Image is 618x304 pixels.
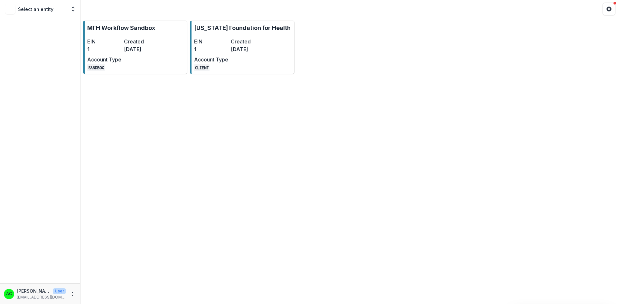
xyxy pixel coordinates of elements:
dd: [DATE] [231,45,265,53]
p: [PERSON_NAME] [17,288,50,294]
dt: EIN [87,38,121,45]
dt: Account Type [87,56,121,63]
p: [EMAIL_ADDRESS][DOMAIN_NAME] [17,294,66,300]
p: MFH Workflow Sandbox [87,23,155,32]
dd: 1 [194,45,228,53]
code: CLIENT [194,64,210,71]
img: Select an entity [5,4,15,14]
dt: Created [231,38,265,45]
p: [US_STATE] Foundation for Health [194,23,291,32]
p: User [53,288,66,294]
dd: [DATE] [124,45,158,53]
button: Open entity switcher [69,3,78,15]
dd: 1 [87,45,121,53]
button: More [69,290,76,298]
a: MFH Workflow SandboxEIN1Created[DATE]Account TypeSANDBOX [83,21,187,74]
div: Alyssa Curran [6,292,12,296]
button: Get Help [603,3,615,15]
p: Select an entity [18,6,53,13]
dt: EIN [194,38,228,45]
a: [US_STATE] Foundation for HealthEIN1Created[DATE]Account TypeCLIENT [190,21,294,74]
dt: Created [124,38,158,45]
dt: Account Type [194,56,228,63]
code: SANDBOX [87,64,105,71]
